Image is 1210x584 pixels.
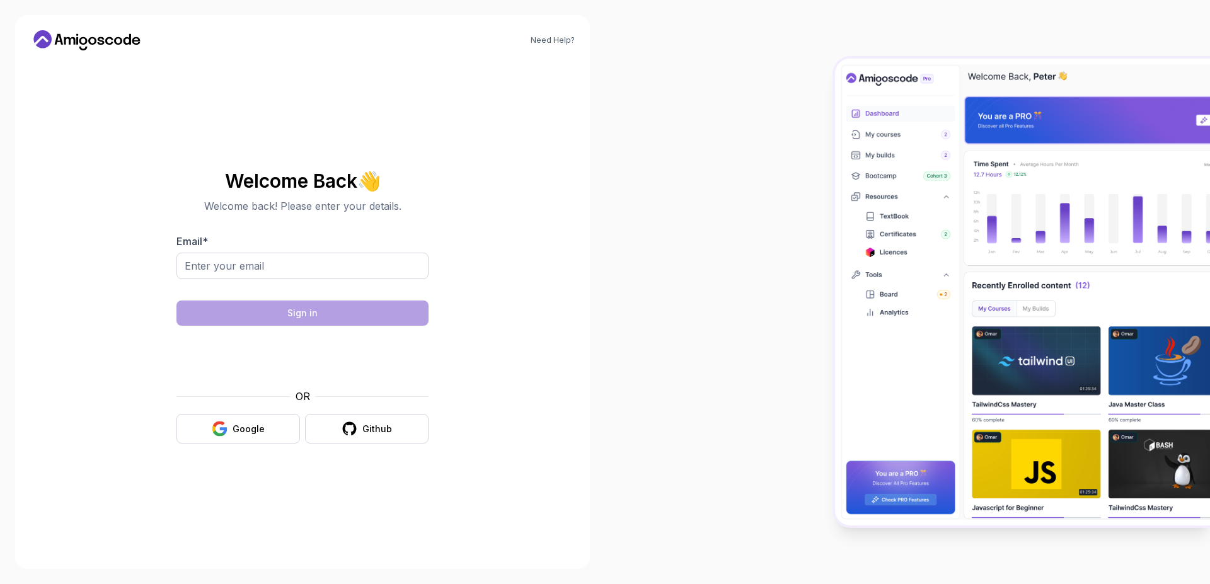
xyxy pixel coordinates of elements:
input: Enter your email [176,253,429,279]
p: OR [296,389,310,404]
div: Sign in [287,307,318,319]
iframe: Widget containing checkbox for hCaptcha security challenge [207,333,398,381]
button: Github [305,414,429,444]
label: Email * [176,235,208,248]
a: Need Help? [531,35,575,45]
p: Welcome back! Please enter your details. [176,198,429,214]
button: Sign in [176,301,429,326]
span: 👋 [357,171,381,191]
div: Github [362,423,392,435]
button: Google [176,414,300,444]
h2: Welcome Back [176,171,429,191]
img: Amigoscode Dashboard [835,59,1210,526]
a: Home link [30,30,144,50]
div: Google [233,423,265,435]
